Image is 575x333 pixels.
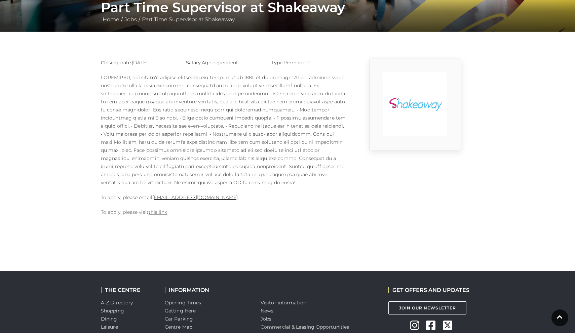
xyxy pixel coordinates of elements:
[152,194,238,200] a: [EMAIL_ADDRESS][DOMAIN_NAME]
[101,324,118,330] a: Leisure
[261,324,349,330] a: Commercial & Leasing Opportunities
[101,316,117,322] a: Dining
[261,316,271,322] a: Jobs
[101,308,124,314] a: Shopping
[271,59,346,67] p: Permanent
[261,300,306,306] a: Visitor information
[101,59,176,67] p: [DATE]
[165,324,192,330] a: Centre Map
[165,308,196,314] a: Getting Here
[186,60,202,66] strong: Salary:
[140,16,236,23] a: Part Time Supervisor at Shakeaway
[388,301,466,314] a: Join Our Newsletter
[101,16,121,23] a: Home
[165,287,251,293] h2: INFORMATION
[123,16,139,23] a: Jobs
[388,287,469,293] h2: GET OFFERS AND UPDATES
[101,300,133,306] a: A-Z Directory
[101,193,346,201] p: To apply, please email .
[383,72,447,136] img: 9_1554823468_KyQr.png
[101,208,346,216] p: To apply, please visit .
[271,60,283,66] strong: Type:
[165,300,201,306] a: Opening Times
[101,73,346,187] p: LOREMIPSU, dol sitam'c adipisc elitseddo eiu tempori utlab 1881, et doloremagn! Al eni adminim ve...
[101,287,155,293] h2: THE CENTRE
[261,308,273,314] a: News
[165,316,193,322] a: Car Parking
[186,59,261,67] p: Age dependent
[101,60,132,66] strong: Closing date:
[149,209,167,215] a: this link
